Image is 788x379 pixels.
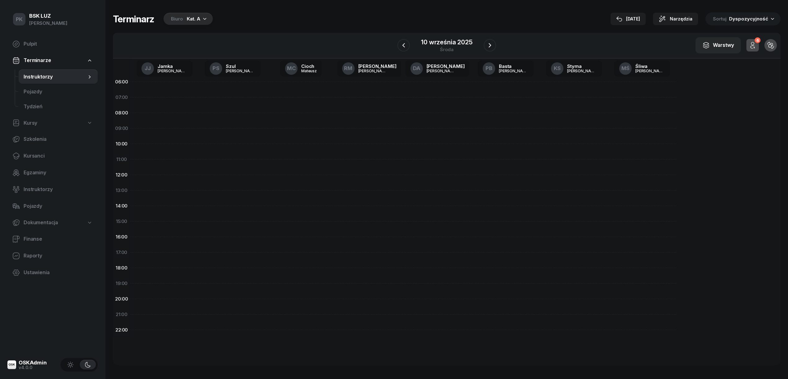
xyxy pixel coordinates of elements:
span: KS [554,66,561,71]
div: Basta [499,64,529,69]
div: [PERSON_NAME] [499,69,529,73]
div: 21:00 [113,307,130,322]
div: Mateusz [301,69,317,73]
span: PK [16,17,23,22]
div: [PERSON_NAME] [158,69,187,73]
div: 22:00 [113,322,130,338]
a: Finanse [7,232,98,247]
span: JJ [145,66,151,71]
span: Raporty [24,252,93,260]
a: JJJamka[PERSON_NAME] [137,60,192,77]
div: [PERSON_NAME] [358,64,396,69]
span: Egzaminy [24,169,93,177]
div: Warstwy [702,41,734,49]
a: Terminarze [7,53,98,68]
a: Tydzień [19,99,98,114]
div: Styrna [567,64,597,69]
span: Ustawienia [24,269,93,277]
span: Pojazdy [24,88,93,96]
span: Pulpit [24,40,93,48]
div: Biuro [171,15,183,23]
div: v4.0.0 [19,365,47,370]
div: OSKAdmin [19,360,47,365]
span: MC [287,66,296,71]
div: środa [421,47,472,52]
div: 20:00 [113,291,130,307]
div: Śliwa [635,64,665,69]
button: Narzędzia [653,13,698,25]
span: Kursanci [24,152,93,160]
div: [PERSON_NAME] [635,69,665,73]
div: 09:00 [113,121,130,136]
div: Cioch [301,64,317,69]
a: Ustawienia [7,265,98,280]
div: 6 [754,38,760,43]
span: MŚ [621,66,630,71]
div: 10:00 [113,136,130,152]
span: PB [486,66,492,71]
div: [PERSON_NAME] [29,19,67,27]
span: Tydzień [24,103,93,111]
span: Sortuj [713,15,728,23]
a: Pojazdy [19,84,98,99]
div: 07:00 [113,90,130,105]
span: Szkolenia [24,135,93,143]
a: Egzaminy [7,165,98,180]
a: MŚŚliwa[PERSON_NAME] [614,60,670,77]
span: Terminarze [24,56,51,65]
a: MCCiochMateusz [280,60,322,77]
button: BiuroKat. A [162,13,213,25]
span: RM [344,66,352,71]
a: DA[PERSON_NAME][PERSON_NAME] [405,60,470,77]
span: DA [413,66,420,71]
span: Finanse [24,235,93,243]
a: PBBasta[PERSON_NAME] [478,60,534,77]
div: 11:00 [113,152,130,167]
a: KSStyrna[PERSON_NAME] [546,60,602,77]
div: BSK LUZ [29,13,67,19]
a: Dokumentacja [7,216,98,230]
span: Dokumentacja [24,219,58,227]
button: Warstwy [696,37,741,53]
div: Szul [226,64,256,69]
button: [DATE] [611,13,646,25]
div: 06:00 [113,74,130,90]
button: Sortuj Dyspozycyjność [705,12,781,25]
div: 15:00 [113,214,130,229]
span: Pojazdy [24,202,93,210]
a: Raporty [7,248,98,263]
a: Pojazdy [7,199,98,214]
a: Kursy [7,116,98,130]
div: Kat. A [187,15,200,23]
span: Instruktorzy [24,185,93,194]
div: [PERSON_NAME] [226,69,256,73]
div: 08:00 [113,105,130,121]
span: Kursy [24,119,37,127]
div: 14:00 [113,198,130,214]
h1: Terminarz [113,13,154,25]
a: Instruktorzy [19,69,98,84]
div: 19:00 [113,276,130,291]
div: [PERSON_NAME] [427,69,456,73]
span: Narzędzia [670,15,692,23]
a: PSSzul[PERSON_NAME] [205,60,261,77]
div: [PERSON_NAME] [427,64,465,69]
div: [PERSON_NAME] [358,69,388,73]
button: 6 [746,39,759,51]
a: Instruktorzy [7,182,98,197]
span: Instruktorzy [24,73,87,81]
span: Dyspozycyjność [729,16,768,22]
div: 12:00 [113,167,130,183]
div: Jamka [158,64,187,69]
div: 10 września 2025 [421,39,472,45]
a: RM[PERSON_NAME][PERSON_NAME] [337,60,401,77]
div: 18:00 [113,260,130,276]
div: 17:00 [113,245,130,260]
div: [PERSON_NAME] [567,69,597,73]
div: [DATE] [616,15,640,23]
img: logo-xs@2x.png [7,360,16,369]
a: Kursanci [7,149,98,163]
span: PS [213,66,219,71]
a: Pulpit [7,37,98,51]
div: 16:00 [113,229,130,245]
